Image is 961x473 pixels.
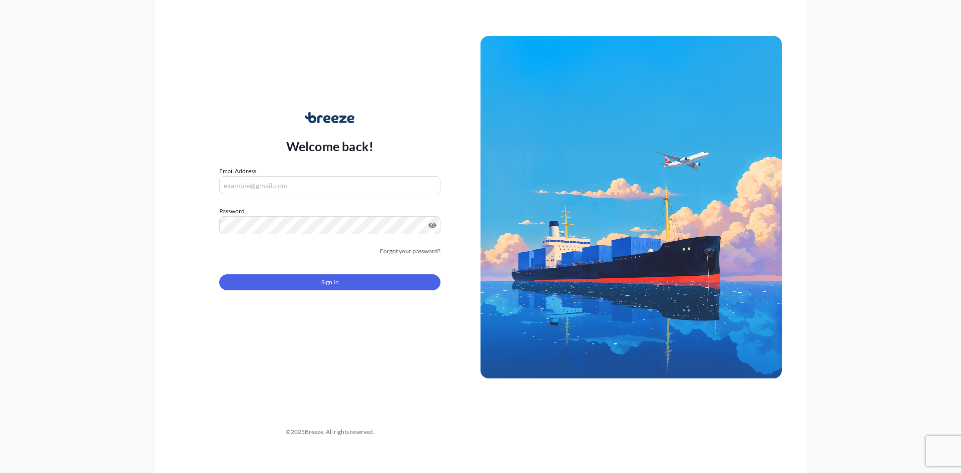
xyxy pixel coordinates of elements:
[219,176,440,194] input: example@gmail.com
[179,427,480,437] div: © 2025 Breeze. All rights reserved.
[219,166,256,176] label: Email Address
[219,274,440,290] button: Sign In
[321,277,339,287] span: Sign In
[380,246,440,256] a: Forgot your password?
[286,138,374,154] p: Welcome back!
[219,206,440,216] label: Password
[428,221,436,229] button: Show password
[480,36,782,378] img: Ship illustration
